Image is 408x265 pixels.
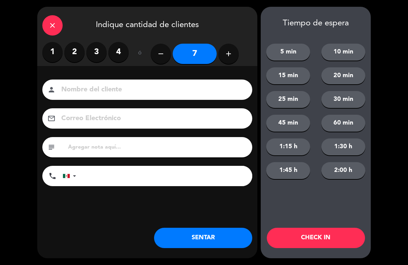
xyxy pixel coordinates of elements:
div: ó [129,42,151,66]
input: Correo Electrónico [61,113,243,125]
button: 1:30 h [321,138,365,155]
input: Agregar nota aquí... [67,142,247,152]
button: remove [151,44,171,64]
div: Mexico (México): +52 [63,166,79,186]
i: subject [47,143,56,151]
button: 60 min [321,115,365,132]
i: remove [157,50,165,58]
div: Indique cantidad de clientes [37,7,257,42]
label: 4 [108,42,129,62]
button: SENTAR [154,228,252,248]
button: 20 min [321,67,365,84]
button: 30 min [321,91,365,108]
button: CHECK IN [267,228,365,248]
button: 10 min [321,44,365,61]
label: 1 [42,42,63,62]
i: email [47,114,56,123]
i: phone [48,172,57,180]
i: close [48,21,57,29]
div: Tiempo de espera [261,19,371,28]
label: 3 [86,42,107,62]
button: 1:15 h [266,138,310,155]
button: 1:45 h [266,162,310,179]
i: add [224,50,233,58]
input: Nombre del cliente [61,84,243,96]
button: 25 min [266,91,310,108]
button: 15 min [266,67,310,84]
button: 45 min [266,115,310,132]
i: person [47,86,56,94]
button: 2:00 h [321,162,365,179]
button: add [218,44,239,64]
button: 5 min [266,44,310,61]
label: 2 [64,42,85,62]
